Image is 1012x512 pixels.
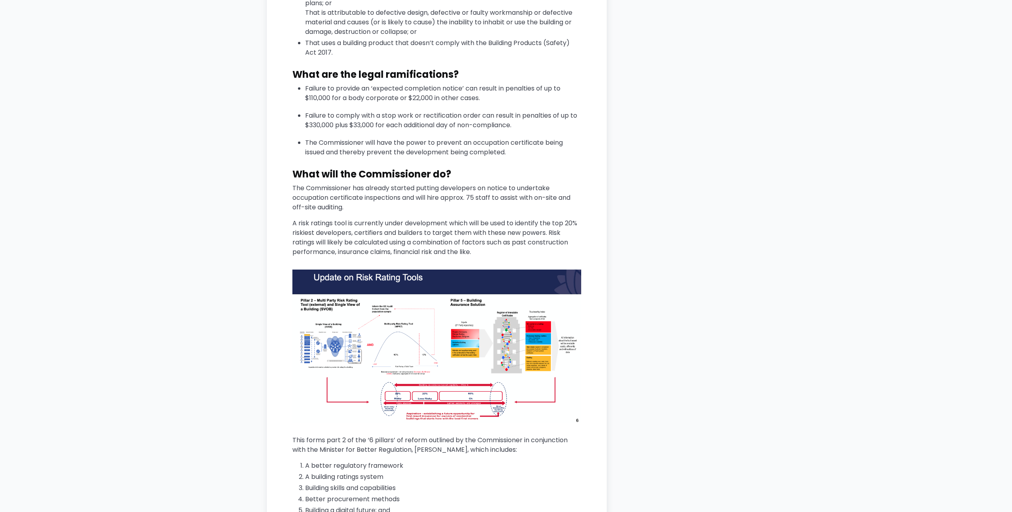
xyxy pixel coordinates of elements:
[305,483,581,493] li: Building skills and capabilities
[305,138,581,157] li: The Commissioner will have the power to prevent an occupation certificate being issued and thereb...
[305,461,581,471] li: A better regulatory framework
[292,219,581,257] p: A risk ratings tool is currently under development which will be used to identify the top 20% ris...
[305,111,581,130] li: Failure to comply with a stop work or rectification order can result in penalties of up to $330,0...
[305,472,581,482] li: A building ratings system
[305,494,581,504] li: Better procurement methods
[292,69,581,81] h3: What are the legal ramifications?
[305,84,581,103] li: Failure to provide an ‘expected completion notice’ can result in penalties of up to $110,000 for ...
[305,38,581,57] li: That uses a building product that doesn’t comply with the Building Products (Safety) Act 2017.
[292,168,581,180] h3: What will the Commissioner do?
[292,435,581,455] p: This forms part 2 of the ‘6 pillars’ of reform outlined by the Commissioner in conjunction with t...
[292,183,581,212] p: The Commissioner has already started putting developers on notice to undertake occupation certifi...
